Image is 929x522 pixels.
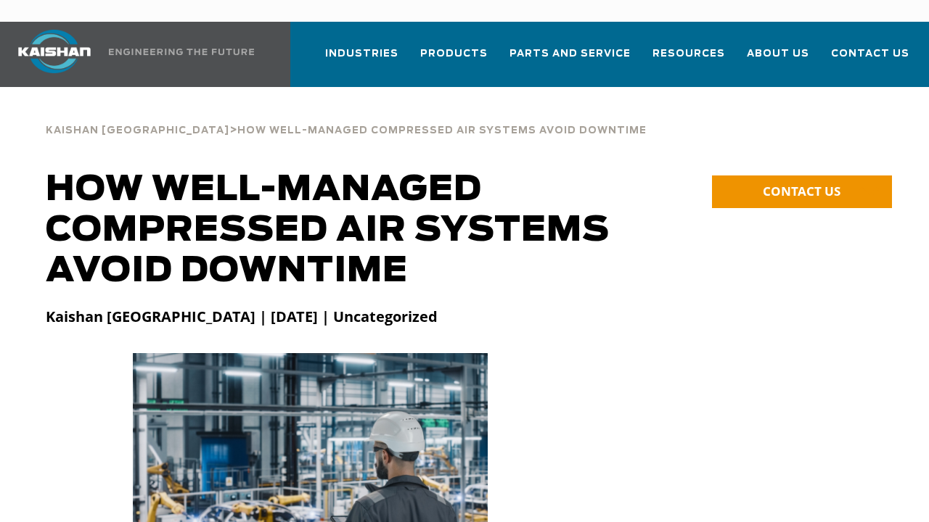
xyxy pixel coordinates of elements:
span: Contact Us [831,46,909,62]
span: How Well-Managed Compressed Air Systems Avoid Downtime [237,126,647,136]
a: Resources [652,35,725,84]
a: Industries [325,35,398,84]
a: Products [420,35,488,84]
span: Resources [652,46,725,62]
strong: Kaishan [GEOGRAPHIC_DATA] | [DATE] | Uncategorized [46,307,438,326]
span: About Us [747,46,809,62]
a: About Us [747,35,809,84]
div: > [46,109,647,142]
span: Products [420,46,488,62]
a: Parts and Service [509,35,631,84]
a: Contact Us [831,35,909,84]
h1: How Well-Managed Compressed Air Systems Avoid Downtime [46,170,669,291]
a: How Well-Managed Compressed Air Systems Avoid Downtime [237,123,647,136]
a: Kaishan [GEOGRAPHIC_DATA] [46,123,229,136]
a: CONTACT US [712,175,892,208]
span: CONTACT US [763,183,840,199]
span: Industries [325,46,398,62]
span: Kaishan [GEOGRAPHIC_DATA] [46,126,229,136]
img: Engineering the future [109,49,254,55]
span: Parts and Service [509,46,631,62]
